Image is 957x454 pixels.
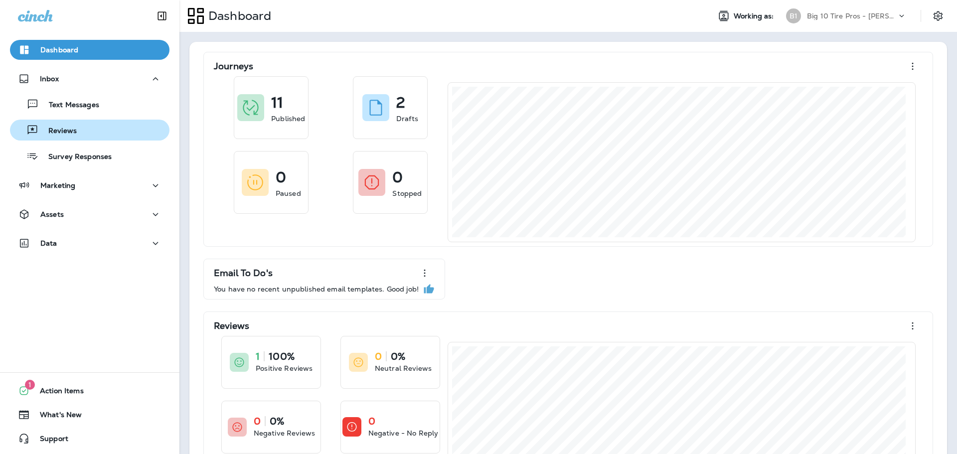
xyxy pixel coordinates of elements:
[40,181,75,189] p: Marketing
[204,8,271,23] p: Dashboard
[10,69,169,89] button: Inbox
[10,40,169,60] button: Dashboard
[10,146,169,166] button: Survey Responses
[786,8,801,23] div: B1
[391,351,405,361] p: 0%
[10,204,169,224] button: Assets
[10,429,169,449] button: Support
[10,233,169,253] button: Data
[10,120,169,141] button: Reviews
[368,428,439,438] p: Negative - No Reply
[271,98,283,108] p: 11
[214,268,273,278] p: Email To Do's
[929,7,947,25] button: Settings
[256,363,313,373] p: Positive Reviews
[271,114,305,124] p: Published
[396,114,418,124] p: Drafts
[807,12,897,20] p: Big 10 Tire Pros - [PERSON_NAME]
[392,188,422,198] p: Stopped
[40,210,64,218] p: Assets
[40,46,78,54] p: Dashboard
[368,416,375,426] p: 0
[214,285,419,293] p: You have no recent unpublished email templates. Good job!
[276,188,301,198] p: Paused
[214,321,249,331] p: Reviews
[25,380,35,390] span: 1
[30,411,82,423] span: What's New
[256,351,260,361] p: 1
[10,175,169,195] button: Marketing
[254,428,315,438] p: Negative Reviews
[10,94,169,115] button: Text Messages
[38,127,77,136] p: Reviews
[392,172,403,182] p: 0
[10,381,169,401] button: 1Action Items
[10,405,169,425] button: What's New
[254,416,261,426] p: 0
[734,12,776,20] span: Working as:
[269,351,295,361] p: 100%
[375,363,432,373] p: Neutral Reviews
[40,75,59,83] p: Inbox
[148,6,176,26] button: Collapse Sidebar
[30,435,68,447] span: Support
[40,239,57,247] p: Data
[396,98,405,108] p: 2
[39,101,99,110] p: Text Messages
[276,172,286,182] p: 0
[270,416,284,426] p: 0%
[375,351,382,361] p: 0
[214,61,253,71] p: Journeys
[30,387,84,399] span: Action Items
[38,152,112,162] p: Survey Responses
